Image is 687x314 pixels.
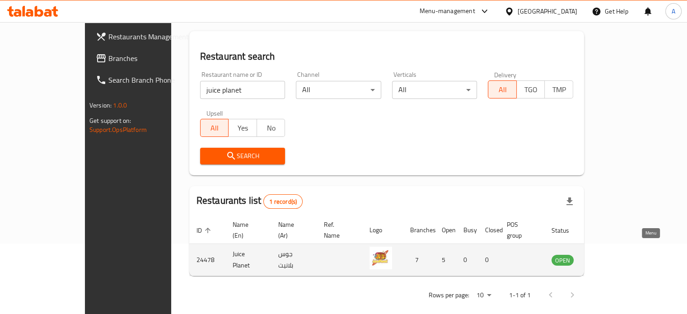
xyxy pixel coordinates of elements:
button: Yes [228,119,257,137]
p: Rows per page: [429,290,469,301]
span: No [261,122,282,135]
td: 7 [403,244,435,276]
button: TGO [516,80,545,98]
h2: Restaurant search [200,50,573,63]
table: enhanced table [189,216,623,276]
a: Search Branch Phone [89,69,200,91]
button: All [488,80,517,98]
td: 0 [456,244,478,276]
div: Total records count [263,194,303,209]
span: Ref. Name [324,219,351,241]
button: No [257,119,285,137]
span: Restaurants Management [108,31,192,42]
span: POS group [507,219,533,241]
div: Rows per page: [473,289,495,302]
span: All [204,122,225,135]
img: Juice Planet [369,247,392,269]
span: Search [207,150,278,162]
div: Menu-management [420,6,475,17]
th: Busy [456,216,478,244]
button: All [200,119,229,137]
span: Version: [89,99,112,111]
div: Export file [559,191,580,212]
label: Delivery [494,71,517,78]
th: Branches [403,216,435,244]
span: Name (Ar) [278,219,306,241]
th: Open [435,216,456,244]
span: Yes [232,122,253,135]
td: 24478 [189,244,225,276]
span: Get support on: [89,115,131,127]
button: Search [200,148,285,164]
div: All [296,81,381,99]
td: Juice Planet [225,244,271,276]
span: Search Branch Phone [108,75,192,85]
a: Restaurants Management [89,26,200,47]
button: TMP [544,80,573,98]
a: Branches [89,47,200,69]
td: جوس بلانيت [271,244,317,276]
th: Closed [478,216,500,244]
span: ID [196,225,214,236]
a: Support.OpsPlatform [89,124,147,136]
div: [GEOGRAPHIC_DATA] [518,6,577,16]
span: 1.0.0 [113,99,127,111]
div: All [392,81,477,99]
span: A [672,6,675,16]
input: Search for restaurant name or ID.. [200,81,285,99]
span: Status [551,225,581,236]
span: Name (En) [233,219,260,241]
p: 1-1 of 1 [509,290,531,301]
td: 5 [435,244,456,276]
label: Upsell [206,110,223,116]
td: 0 [478,244,500,276]
span: OPEN [551,255,574,266]
span: All [492,83,513,96]
span: 1 record(s) [264,197,302,206]
th: Logo [362,216,403,244]
span: TGO [520,83,542,96]
span: Branches [108,53,192,64]
span: TMP [548,83,570,96]
h2: Restaurants list [196,194,303,209]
